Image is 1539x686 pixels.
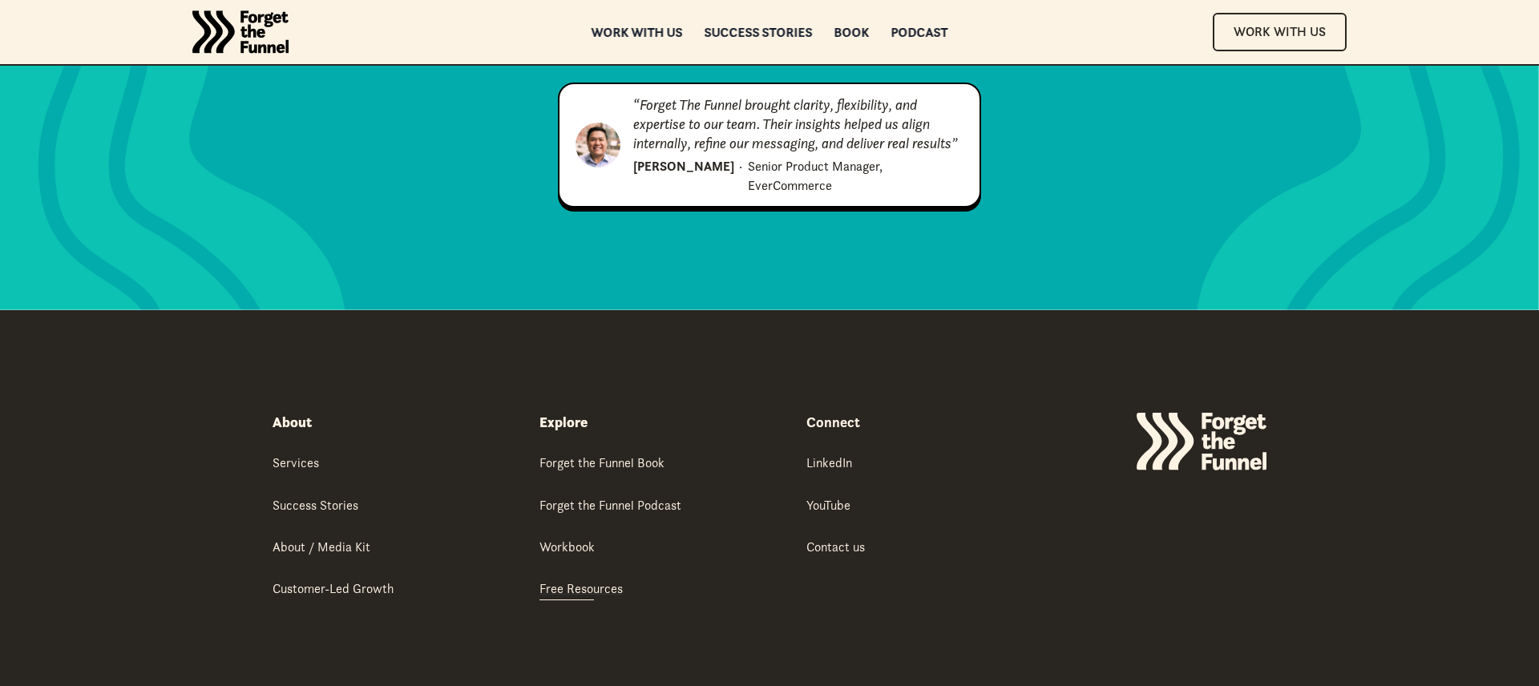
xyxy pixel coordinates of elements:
a: Services [273,454,319,474]
strong: Connect [806,413,860,431]
div: “Forget The Funnel brought clarity, flexibility, and expertise to our team. Their insights helped... [633,95,963,153]
a: Workbook [539,538,595,558]
a: About / Media Kit [273,538,370,558]
a: Book [834,26,870,38]
div: Services [273,454,319,471]
a: Free Resources [539,579,623,599]
a: Contact us [806,538,865,558]
div: Success Stories [273,496,358,514]
a: LinkedIn [806,454,852,474]
div: Contact us [806,538,865,555]
a: Success Stories [705,26,813,38]
div: LinkedIn [806,454,852,471]
div: About [273,413,312,432]
a: Work with us [592,26,683,38]
div: [PERSON_NAME] [633,156,734,176]
a: Forget the Funnel Podcast [539,496,681,516]
a: Customer-Led Growth [273,579,394,599]
div: Free Resources [539,579,623,597]
div: Workbook [539,538,595,555]
div: About / Media Kit [273,538,370,555]
a: YouTube [806,496,850,516]
a: Success Stories [273,496,358,516]
a: Podcast [891,26,948,38]
div: · [739,156,742,176]
div: Forget the Funnel Podcast [539,496,681,514]
a: Forget the Funnel Book [539,454,664,474]
div: Forget the Funnel Book [539,454,664,471]
div: YouTube [806,496,850,514]
a: Work With Us [1213,13,1347,50]
div: Customer-Led Growth [273,579,394,597]
div: Explore [539,413,588,432]
div: Senior Product Manager, EverCommerce [748,156,963,195]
